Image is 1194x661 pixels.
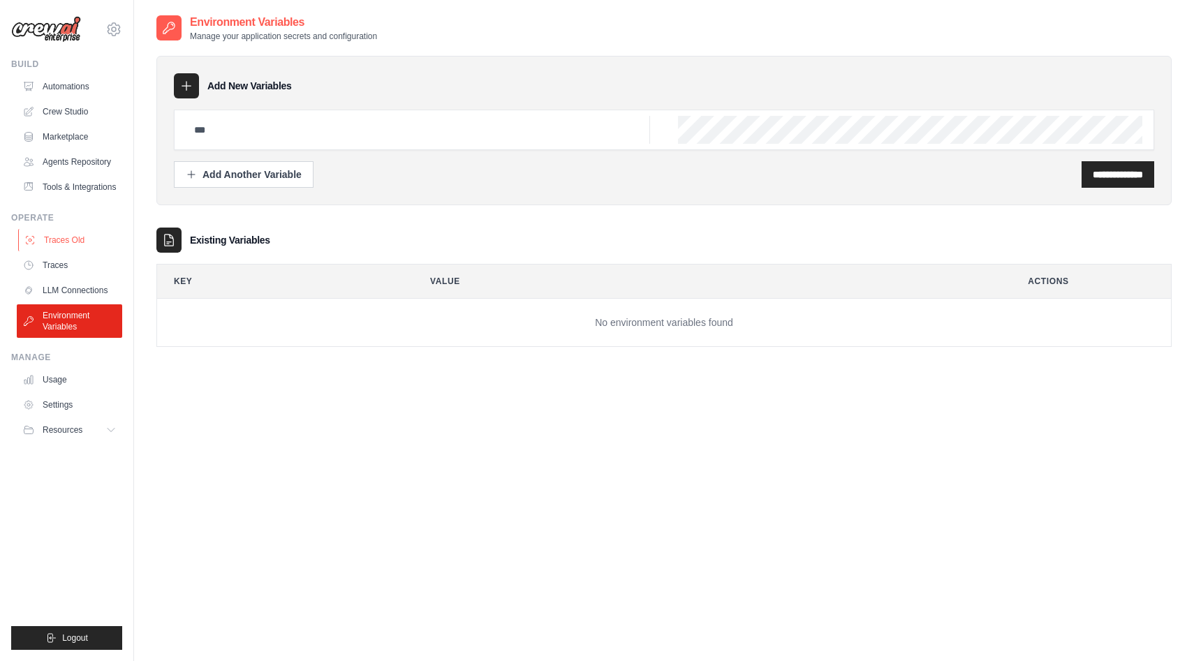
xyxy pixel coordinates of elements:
[157,265,402,298] th: Key
[17,369,122,391] a: Usage
[18,229,124,251] a: Traces Old
[174,161,314,188] button: Add Another Variable
[190,233,270,247] h3: Existing Variables
[1011,265,1171,298] th: Actions
[11,59,122,70] div: Build
[11,212,122,223] div: Operate
[17,176,122,198] a: Tools & Integrations
[186,168,302,181] div: Add Another Variable
[17,394,122,416] a: Settings
[413,265,1000,298] th: Value
[190,14,377,31] h2: Environment Variables
[11,626,122,650] button: Logout
[190,31,377,42] p: Manage your application secrets and configuration
[17,419,122,441] button: Resources
[62,632,88,644] span: Logout
[17,254,122,276] a: Traces
[17,101,122,123] a: Crew Studio
[11,352,122,363] div: Manage
[17,75,122,98] a: Automations
[17,304,122,338] a: Environment Variables
[17,151,122,173] a: Agents Repository
[157,299,1171,347] td: No environment variables found
[17,279,122,302] a: LLM Connections
[207,79,292,93] h3: Add New Variables
[17,126,122,148] a: Marketplace
[11,16,81,43] img: Logo
[43,424,82,436] span: Resources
